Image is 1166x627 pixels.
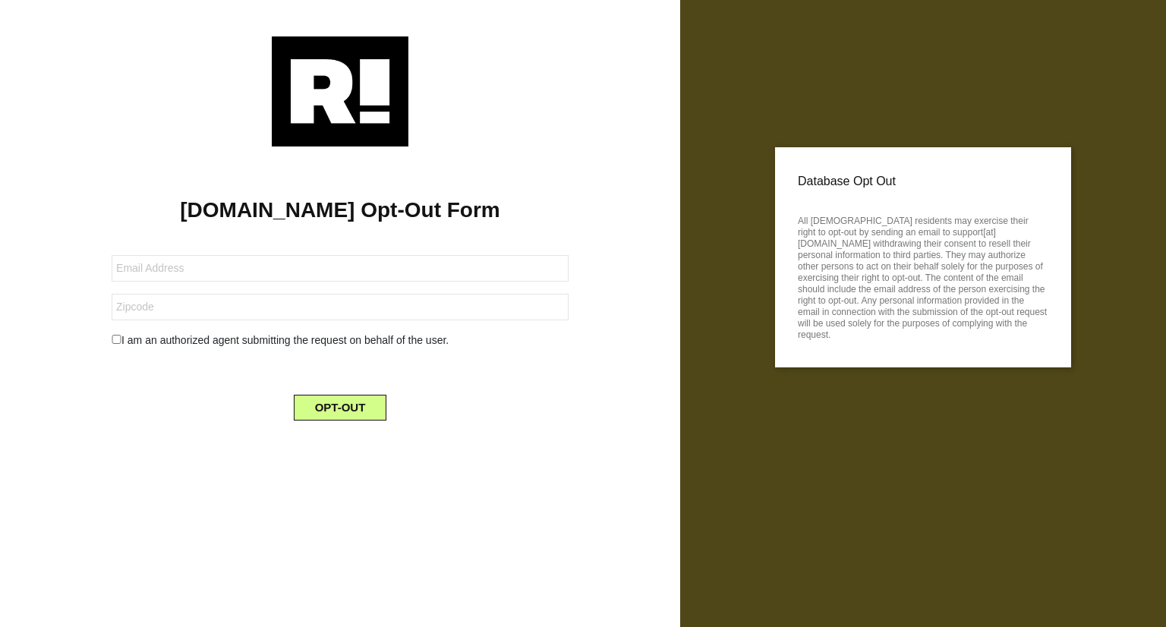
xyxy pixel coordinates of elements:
button: OPT-OUT [294,395,387,421]
h1: [DOMAIN_NAME] Opt-Out Form [23,197,657,223]
input: Email Address [112,255,569,282]
p: Database Opt Out [798,170,1048,193]
div: I am an authorized agent submitting the request on behalf of the user. [100,332,580,348]
img: Retention.com [272,36,408,147]
p: All [DEMOGRAPHIC_DATA] residents may exercise their right to opt-out by sending an email to suppo... [798,211,1048,341]
input: Zipcode [112,294,569,320]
